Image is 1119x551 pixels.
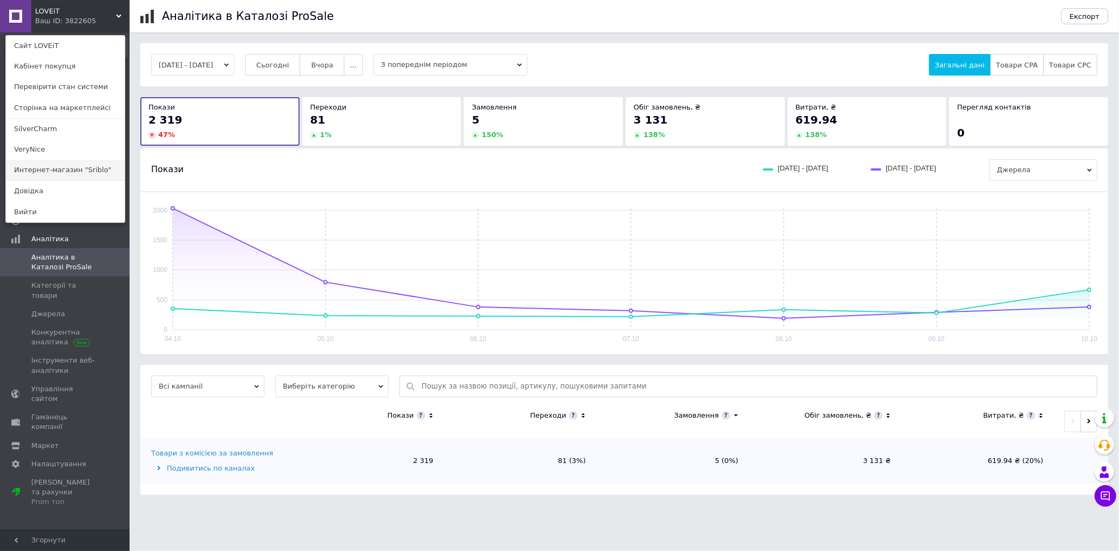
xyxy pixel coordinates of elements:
div: Замовлення [674,411,719,420]
span: 150 % [481,131,503,139]
div: Ваш ID: 3822605 [35,16,80,26]
span: Товари CPA [996,61,1037,69]
span: 81 [310,113,325,126]
span: LOVEiT [35,6,116,16]
text: 1000 [153,266,167,274]
button: Вчора [300,54,344,76]
a: VeryNice [6,139,125,160]
span: ... [350,61,356,69]
span: Інструменти веб-аналітики [31,356,100,375]
td: 81 (3%) [444,438,597,484]
span: 619.94 [796,113,837,126]
span: Сьогодні [256,61,289,69]
span: Джерела [31,309,65,319]
span: 138 % [805,131,827,139]
h1: Аналітика в Каталозі ProSale [162,10,334,23]
input: Пошук за назвою позиції, артикулу, пошуковими запитами [422,376,1091,397]
a: Сайт LOVEiT [6,36,125,56]
span: Товари CPC [1049,61,1091,69]
span: Переходи [310,103,347,111]
span: [PERSON_NAME] та рахунки [31,478,100,507]
text: 05.10 [317,335,334,343]
a: Перевірити стан системи [6,77,125,97]
button: Товари CPC [1043,54,1097,76]
span: Налаштування [31,459,86,469]
button: [DATE] - [DATE] [151,54,234,76]
text: 08.10 [776,335,792,343]
span: Маркет [31,441,59,451]
span: 47 % [158,131,175,139]
a: SilverCharm [6,119,125,139]
a: Интернет-магазин "Sriblo" [6,160,125,180]
span: Покази [151,164,184,175]
button: Експорт [1061,8,1109,24]
span: Джерела [989,159,1097,181]
span: Перегляд контактів [957,103,1031,111]
span: 138 % [643,131,665,139]
div: Покази [388,411,414,420]
div: Prom топ [31,497,100,507]
text: 2000 [153,207,167,214]
span: Загальні дані [935,61,985,69]
text: 09.10 [928,335,945,343]
a: Сторінка на маркетплейсі [6,98,125,118]
div: Витрати, ₴ [983,411,1024,420]
span: Вчора [311,61,333,69]
span: Покази [148,103,175,111]
text: 10.10 [1081,335,1097,343]
span: Виберіть категорію [275,376,389,397]
span: 1 % [320,131,332,139]
a: Довідка [6,181,125,201]
text: 0 [164,326,167,334]
div: Обіг замовлень, ₴ [804,411,871,420]
text: 06.10 [470,335,486,343]
button: Чат з покупцем [1095,485,1116,507]
span: З попереднім періодом [374,54,527,76]
span: Витрати, ₴ [796,103,837,111]
button: Сьогодні [245,54,301,76]
span: Всі кампанії [151,376,265,397]
button: ... [344,54,362,76]
td: 2 319 [291,438,444,484]
span: 3 131 [634,113,668,126]
span: Експорт [1070,12,1100,21]
button: Товари CPA [990,54,1043,76]
span: Управління сайтом [31,384,100,404]
td: 619.94 ₴ (20%) [901,438,1054,484]
span: 0 [957,126,965,139]
td: 5 (0%) [596,438,749,484]
span: Обіг замовлень, ₴ [634,103,701,111]
span: 5 [472,113,479,126]
button: Загальні дані [929,54,991,76]
span: 2 319 [148,113,182,126]
span: Замовлення [472,103,517,111]
span: Категорії та товари [31,281,100,300]
span: Аналітика в Каталозі ProSale [31,253,100,272]
text: 500 [157,296,167,304]
a: Вийти [6,202,125,222]
text: 07.10 [623,335,639,343]
div: Товари з комісією за замовлення [151,448,273,458]
div: Переходи [530,411,566,420]
span: Конкурентна аналітика [31,328,100,347]
div: Подивитись по каналах [151,464,289,473]
a: Кабінет покупця [6,56,125,77]
text: 1500 [153,236,167,244]
td: 3 131 ₴ [749,438,902,484]
span: Аналітика [31,234,69,244]
span: Гаманець компанії [31,412,100,432]
text: 04.10 [165,335,181,343]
